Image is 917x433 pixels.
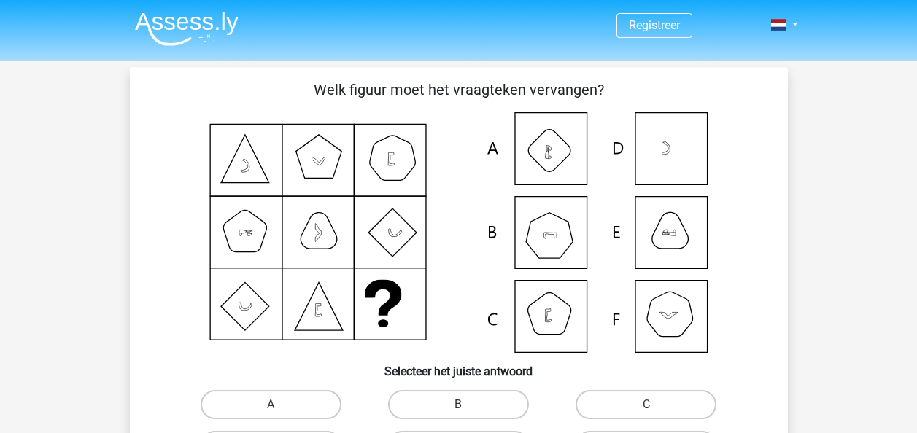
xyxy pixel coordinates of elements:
[135,12,239,46] img: Assessly
[388,390,529,419] label: B
[576,390,716,419] label: C
[201,390,341,419] label: A
[153,353,765,378] h6: Selecteer het juiste antwoord
[153,79,765,101] p: Welk figuur moet het vraagteken vervangen?
[629,18,680,32] a: Registreer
